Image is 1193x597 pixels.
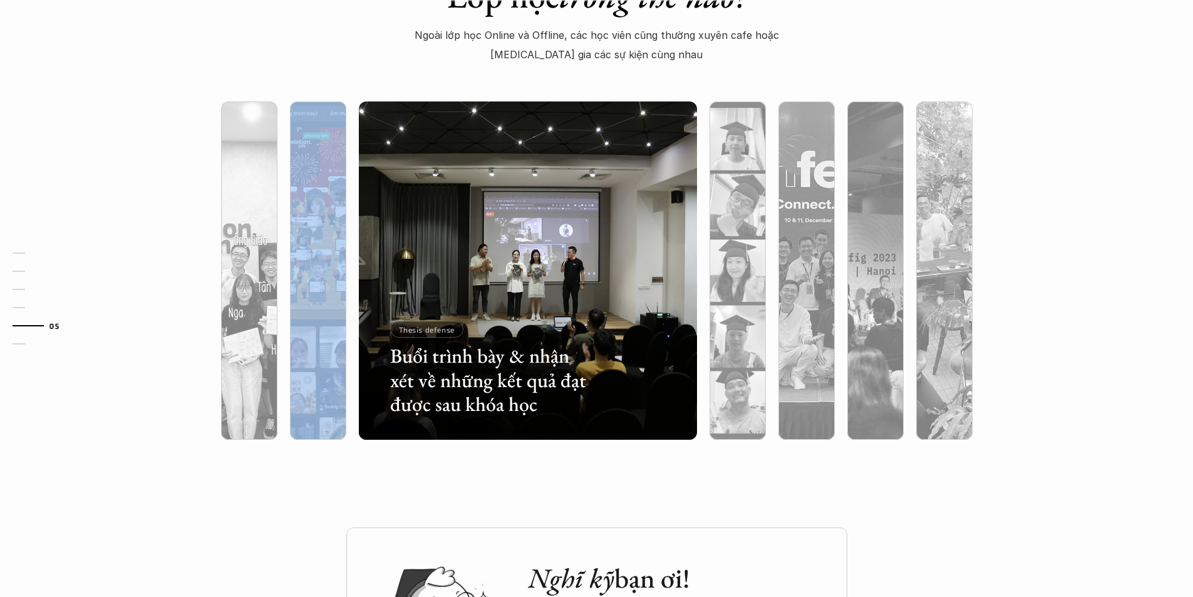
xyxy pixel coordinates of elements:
[399,325,455,334] p: Thesis defense
[528,562,822,595] h2: bạn ơi!
[406,26,787,64] p: Ngoài lớp học Online và Offline, các học viên cũng thường xuyên cafe hoặc [MEDICAL_DATA] gia các ...
[528,560,614,596] em: Nghĩ kỹ
[390,344,592,416] h3: Buổi trình bày & nhận xét về những kết quả đạt được sau khóa học
[49,321,59,330] strong: 05
[13,318,72,333] a: 05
